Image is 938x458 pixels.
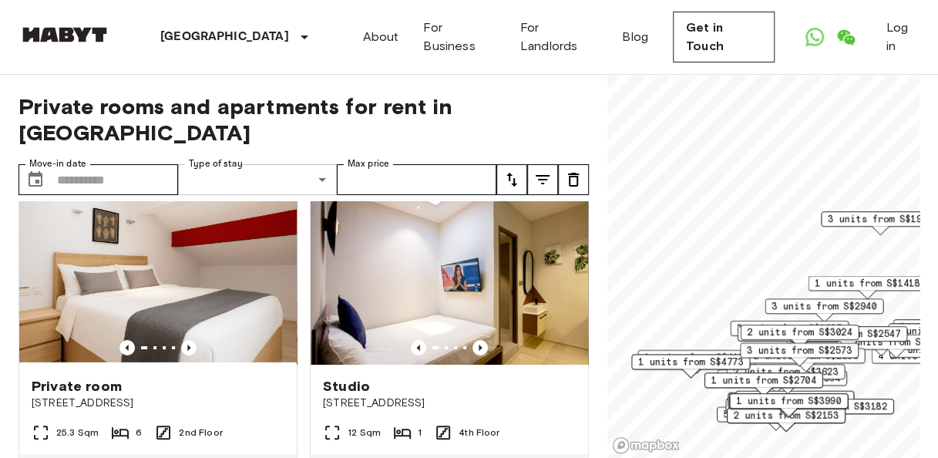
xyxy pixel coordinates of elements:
span: 12 Sqm [348,426,381,439]
span: 3 units from S$2573 [747,343,852,357]
button: Choose date [20,164,51,195]
p: [GEOGRAPHIC_DATA] [160,28,289,46]
div: Map marker [738,326,862,350]
span: 1 units from S$4196 [644,351,749,365]
a: For Business [423,19,495,56]
span: 3 units from S$1985 [737,322,842,335]
a: For Landlords [520,19,597,56]
span: 2 units from S$3024 [747,325,852,339]
div: Map marker [637,350,756,374]
span: 4th Floor [459,426,499,439]
span: 6 [136,426,142,439]
a: About [363,28,399,46]
div: Map marker [729,394,848,418]
span: 3 units from S$1975 [828,212,933,226]
span: 2 units from S$2153 [734,409,839,423]
span: [STREET_ADDRESS] [32,396,284,411]
span: 1 [418,426,422,439]
label: Type of stay [189,157,243,170]
div: Map marker [728,370,847,394]
div: Map marker [726,364,845,388]
div: Map marker [765,298,883,322]
div: Map marker [727,408,846,432]
span: Studio [323,377,370,396]
div: Map marker [729,393,848,417]
a: Blog [622,28,648,46]
button: Previous image [181,340,197,355]
a: Mapbox logo [612,436,680,454]
div: Map marker [788,326,907,350]
span: 25.3 Sqm [56,426,99,439]
button: Previous image [411,340,426,355]
div: Map marker [746,348,865,372]
div: Map marker [730,321,849,345]
span: 2nd Floor [179,426,222,439]
img: Habyt [18,27,111,42]
button: tune [496,164,527,195]
label: Max price [348,157,389,170]
img: Marketing picture of unit SG-01-110-033-001 [311,180,588,365]
span: 5 units from S$1838 [742,392,847,406]
div: Map marker [728,393,846,417]
span: 1 units from S$4773 [638,355,743,369]
div: Map marker [740,325,859,349]
div: Map marker [775,399,894,423]
span: [STREET_ADDRESS] [323,396,576,411]
div: Map marker [808,275,926,299]
div: Map marker [725,399,844,423]
a: Log in [886,19,920,56]
span: 1 units from S$2704 [711,373,816,387]
span: 1 units from S$1418 [815,276,920,290]
span: 3 units from S$2940 [772,299,876,313]
a: Get in Touch [673,12,775,62]
span: Private room [32,377,122,396]
label: Move-in date [29,157,86,170]
span: Private rooms and apartments for rent in [GEOGRAPHIC_DATA] [18,93,589,146]
span: 5 units from S$1680 [724,407,829,421]
div: Map marker [717,406,835,430]
button: Previous image [472,340,488,355]
div: Map marker [735,391,854,415]
div: Map marker [631,354,750,378]
span: 2 units from S$3623 [733,365,838,379]
span: 1 units from S$2547 [795,327,900,341]
span: 1 units from S$3182 [782,399,887,413]
div: Map marker [740,342,859,366]
img: Marketing picture of unit SG-01-127-001-001 [19,180,297,365]
button: Previous image [119,340,135,355]
div: Map marker [704,372,823,396]
button: tune [558,164,589,195]
button: tune [527,164,558,195]
span: 1 units from S$3990 [736,394,841,408]
a: Open WhatsApp [799,22,830,52]
a: Open WeChat [830,22,861,52]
